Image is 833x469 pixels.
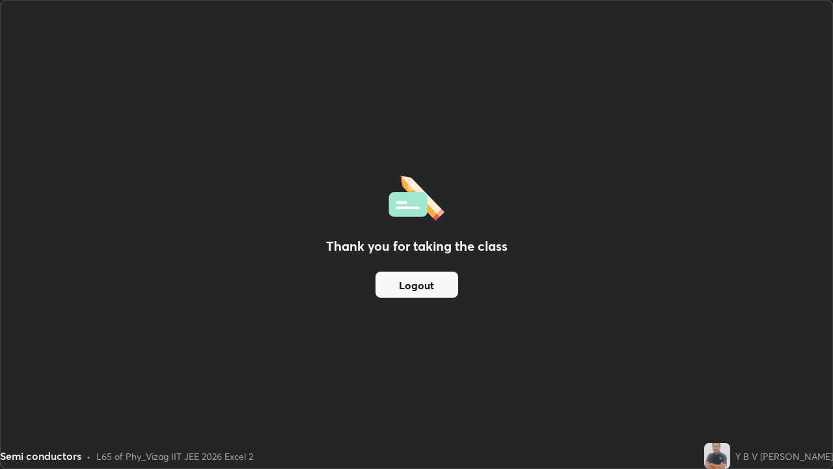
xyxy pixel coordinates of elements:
div: Y B V [PERSON_NAME] [735,449,833,463]
div: • [87,449,91,463]
div: L65 of Phy_Vizag IIT JEE 2026 Excel 2 [96,449,253,463]
img: f09b83cd05e24422a7e8873ef335b017.jpg [704,443,730,469]
h2: Thank you for taking the class [326,236,508,256]
img: offlineFeedback.1438e8b3.svg [389,171,444,221]
button: Logout [376,272,458,298]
